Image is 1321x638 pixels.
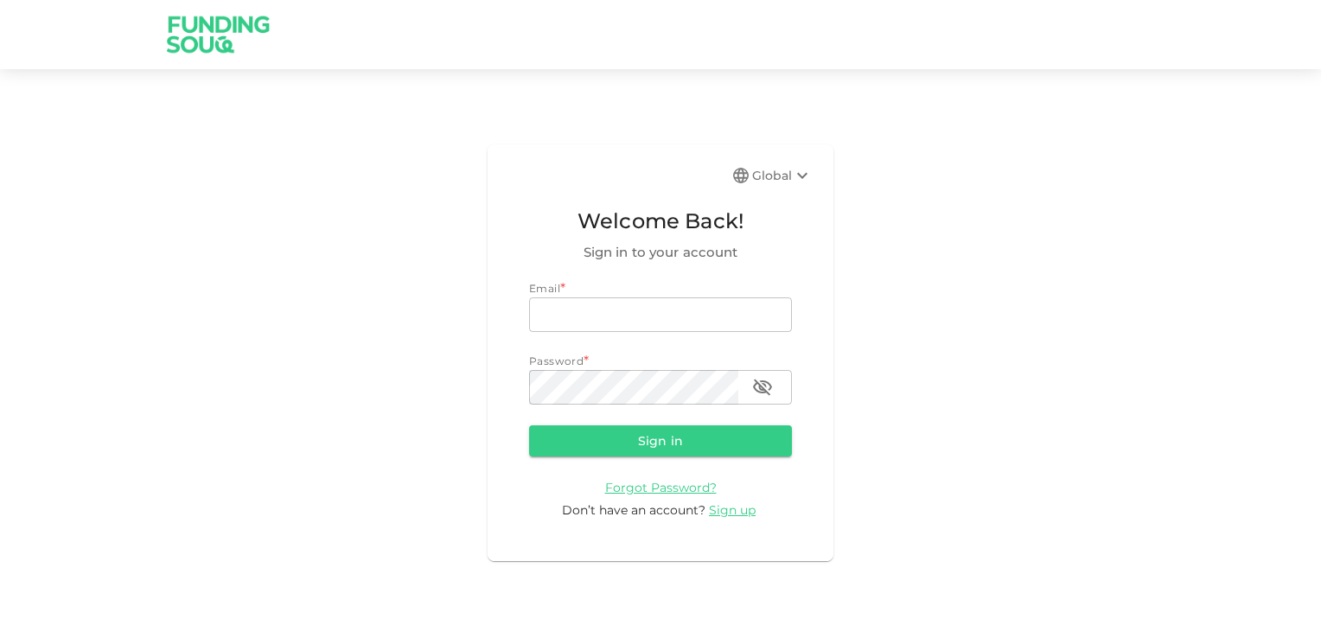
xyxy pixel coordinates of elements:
[529,282,560,295] span: Email
[529,205,792,238] span: Welcome Back!
[529,297,792,332] input: email
[752,165,813,186] div: Global
[605,480,717,495] span: Forgot Password?
[605,479,717,495] a: Forgot Password?
[529,425,792,456] button: Sign in
[529,242,792,263] span: Sign in to your account
[709,502,756,518] span: Sign up
[562,502,705,518] span: Don’t have an account?
[529,370,738,405] input: password
[529,354,584,367] span: Password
